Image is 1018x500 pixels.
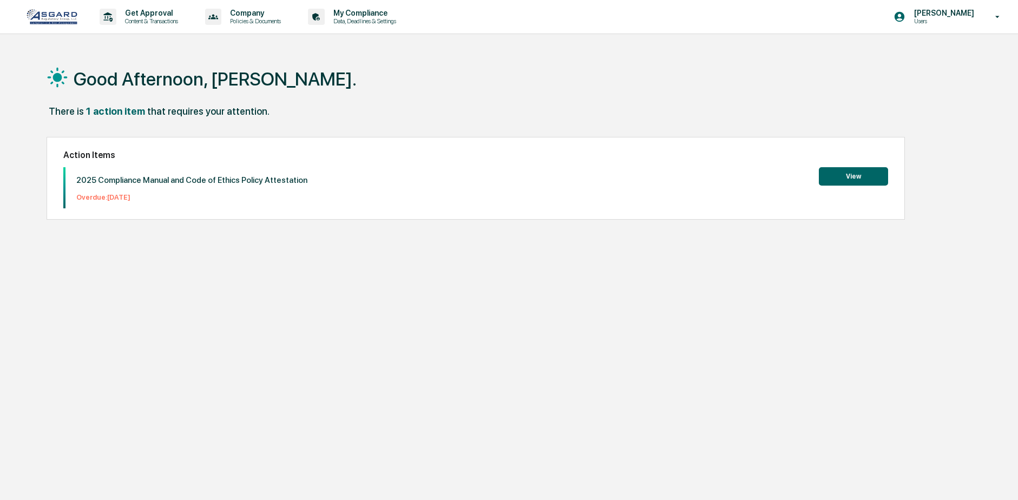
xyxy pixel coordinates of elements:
[49,106,84,117] div: There is
[819,167,888,186] button: View
[63,150,888,160] h2: Action Items
[26,9,78,25] img: logo
[76,193,307,201] p: Overdue: [DATE]
[74,68,357,90] h1: Good Afternoon, [PERSON_NAME].
[147,106,270,117] div: that requires your attention.
[905,9,980,17] p: [PERSON_NAME]
[905,17,980,25] p: Users
[325,9,402,17] p: My Compliance
[325,17,402,25] p: Data, Deadlines & Settings
[116,9,183,17] p: Get Approval
[116,17,183,25] p: Content & Transactions
[86,106,145,117] div: 1 action item
[221,17,286,25] p: Policies & Documents
[76,175,307,185] p: 2025 Compliance Manual and Code of Ethics Policy Attestation
[221,9,286,17] p: Company
[819,170,888,181] a: View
